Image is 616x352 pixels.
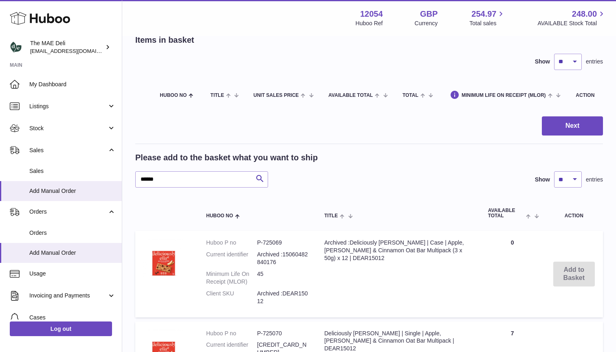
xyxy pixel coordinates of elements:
[135,152,318,163] h2: Please add to the basket what you want to ship
[576,93,595,98] div: Action
[29,249,116,257] span: Add Manual Order
[29,270,116,278] span: Usage
[257,330,308,337] dd: P-725070
[537,20,606,27] span: AVAILABLE Stock Total
[403,93,418,98] span: Total
[480,231,545,317] td: 0
[535,58,550,66] label: Show
[586,58,603,66] span: entries
[135,35,194,46] h2: Items in basket
[206,213,233,219] span: Huboo no
[29,208,107,216] span: Orders
[29,125,107,132] span: Stock
[29,187,116,195] span: Add Manual Order
[462,93,546,98] span: Minimum Life On Receipt (MLOR)
[316,231,480,317] td: Archived :Deliciously [PERSON_NAME] | Case | Apple, [PERSON_NAME] & Cinnamon Oat Bar Multipack (3...
[29,229,116,237] span: Orders
[10,41,22,53] img: logistics@deliciouslyella.com
[488,208,524,219] span: AVAILABLE Total
[257,251,308,266] dd: Archived :15060482840176
[10,321,112,336] a: Log out
[211,93,224,98] span: Title
[535,176,550,184] label: Show
[328,93,373,98] span: AVAILABLE Total
[206,251,257,266] dt: Current identifier
[253,93,299,98] span: Unit Sales Price
[257,239,308,247] dd: P-725069
[537,9,606,27] a: 248.00 AVAILABLE Stock Total
[29,167,116,175] span: Sales
[471,9,496,20] span: 254.97
[257,290,308,305] dd: Archived :DEAR15012
[29,292,107,300] span: Invoicing and Payments
[542,116,603,136] button: Next
[143,239,184,280] img: Archived :Deliciously Ella | Case | Apple, Raisin & Cinnamon Oat Bar Multipack (3 x 50g) x 12 | D...
[545,200,603,227] th: Action
[29,81,116,88] span: My Dashboard
[206,290,257,305] dt: Client SKU
[469,9,506,27] a: 254.97 Total sales
[360,9,383,20] strong: 12054
[257,270,308,286] dd: 45
[206,330,257,337] dt: Huboo P no
[469,20,506,27] span: Total sales
[356,20,383,27] div: Huboo Ref
[586,176,603,184] span: entries
[206,270,257,286] dt: Minimum Life On Receipt (MLOR)
[420,9,438,20] strong: GBP
[29,314,116,321] span: Cases
[415,20,438,27] div: Currency
[206,239,257,247] dt: Huboo P no
[30,39,103,55] div: The MAE Deli
[572,9,597,20] span: 248.00
[29,103,107,110] span: Listings
[30,48,120,54] span: [EMAIL_ADDRESS][DOMAIN_NAME]
[160,93,187,98] span: Huboo no
[29,146,107,154] span: Sales
[324,213,338,219] span: Title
